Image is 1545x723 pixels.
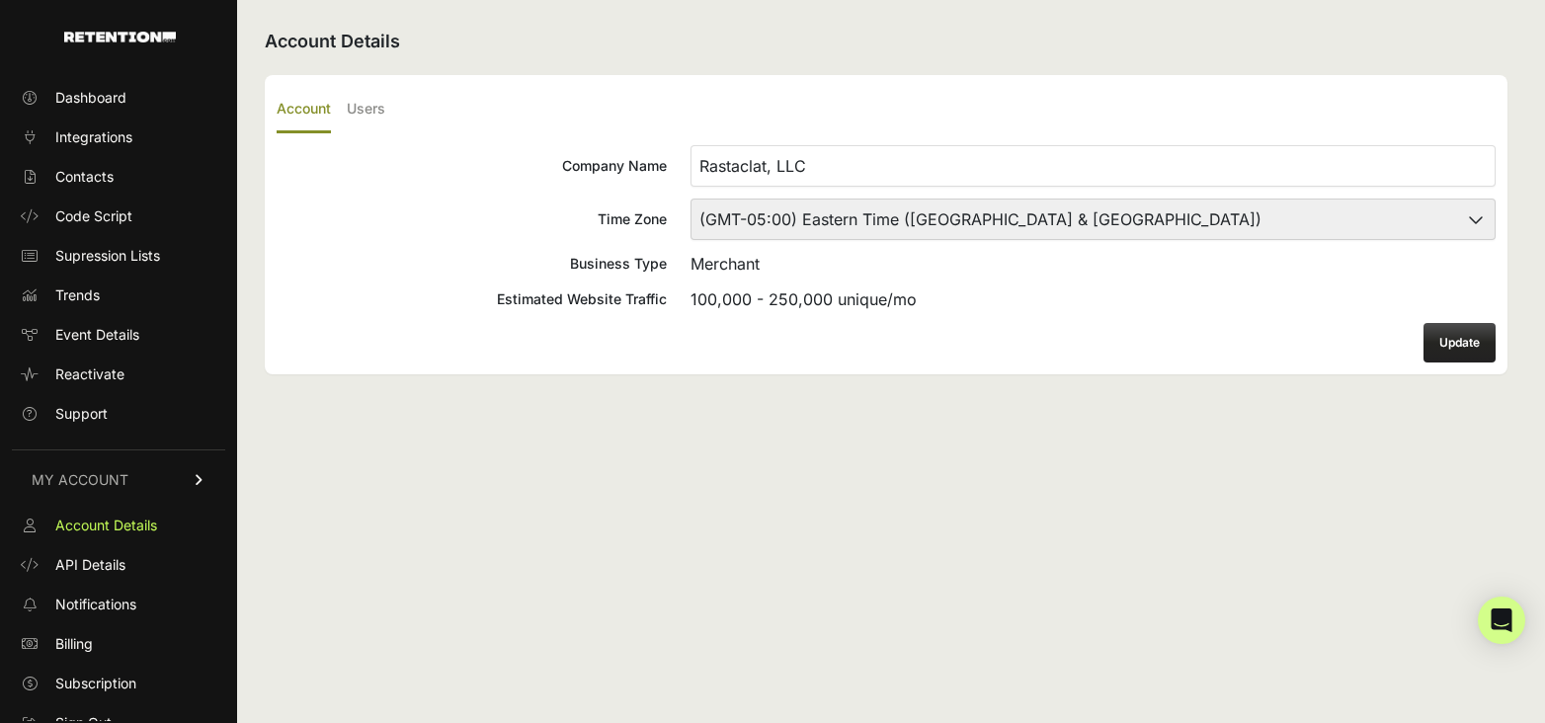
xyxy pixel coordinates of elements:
div: Company Name [277,156,667,176]
div: Time Zone [277,209,667,229]
span: Supression Lists [55,246,160,266]
a: API Details [12,549,225,581]
label: Account [277,87,331,133]
span: Dashboard [55,88,126,108]
span: Reactivate [55,364,124,384]
a: Contacts [12,161,225,193]
a: Billing [12,628,225,660]
span: Integrations [55,127,132,147]
input: Company Name [691,145,1496,187]
span: Support [55,404,108,424]
span: Event Details [55,325,139,345]
a: Event Details [12,319,225,351]
div: Business Type [277,254,667,274]
select: Time Zone [691,199,1496,240]
div: Merchant [691,252,1496,276]
a: MY ACCOUNT [12,449,225,510]
img: Retention.com [64,32,176,42]
a: Subscription [12,668,225,699]
button: Update [1423,323,1496,362]
a: Account Details [12,510,225,541]
a: Reactivate [12,359,225,390]
a: Support [12,398,225,430]
label: Users [347,87,385,133]
a: Supression Lists [12,240,225,272]
a: Notifications [12,589,225,620]
a: Integrations [12,121,225,153]
span: Notifications [55,595,136,614]
span: API Details [55,555,125,575]
h2: Account Details [265,28,1507,55]
div: 100,000 - 250,000 unique/mo [691,287,1496,311]
a: Trends [12,280,225,311]
span: Contacts [55,167,114,187]
span: Trends [55,285,100,305]
span: Billing [55,634,93,654]
span: MY ACCOUNT [32,470,128,490]
span: Subscription [55,674,136,693]
a: Code Script [12,201,225,232]
span: Account Details [55,516,157,535]
span: Code Script [55,206,132,226]
div: Estimated Website Traffic [277,289,667,309]
a: Dashboard [12,82,225,114]
div: Open Intercom Messenger [1478,597,1525,644]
